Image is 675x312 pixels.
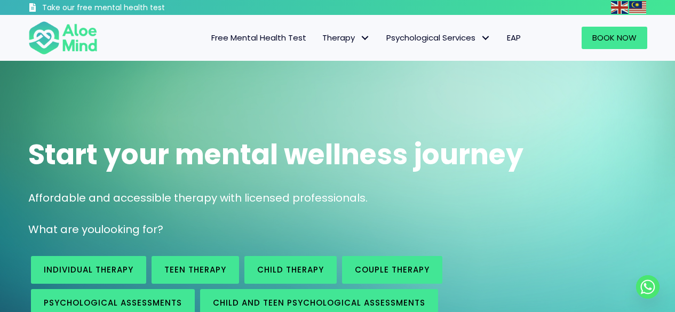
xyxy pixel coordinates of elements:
[203,27,314,49] a: Free Mental Health Test
[257,264,324,275] span: Child Therapy
[629,1,647,13] a: Malay
[636,275,660,299] a: Whatsapp
[28,20,98,55] img: Aloe mind Logo
[28,190,647,206] p: Affordable and accessible therapy with licensed professionals.
[28,222,101,237] span: What are you
[386,32,491,43] span: Psychological Services
[211,32,306,43] span: Free Mental Health Test
[611,1,629,13] a: English
[42,3,222,13] h3: Take our free mental health test
[582,27,647,49] a: Book Now
[213,297,425,308] span: Child and Teen Psychological assessments
[112,27,529,49] nav: Menu
[28,3,222,15] a: Take our free mental health test
[355,264,430,275] span: Couple therapy
[507,32,521,43] span: EAP
[499,27,529,49] a: EAP
[152,256,239,284] a: Teen Therapy
[314,27,378,49] a: TherapyTherapy: submenu
[342,256,442,284] a: Couple therapy
[244,256,337,284] a: Child Therapy
[478,30,494,46] span: Psychological Services: submenu
[101,222,163,237] span: looking for?
[44,297,182,308] span: Psychological assessments
[164,264,226,275] span: Teen Therapy
[44,264,133,275] span: Individual therapy
[31,256,146,284] a: Individual therapy
[629,1,646,14] img: ms
[28,135,523,174] span: Start your mental wellness journey
[322,32,370,43] span: Therapy
[378,27,499,49] a: Psychological ServicesPsychological Services: submenu
[358,30,373,46] span: Therapy: submenu
[611,1,628,14] img: en
[592,32,637,43] span: Book Now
